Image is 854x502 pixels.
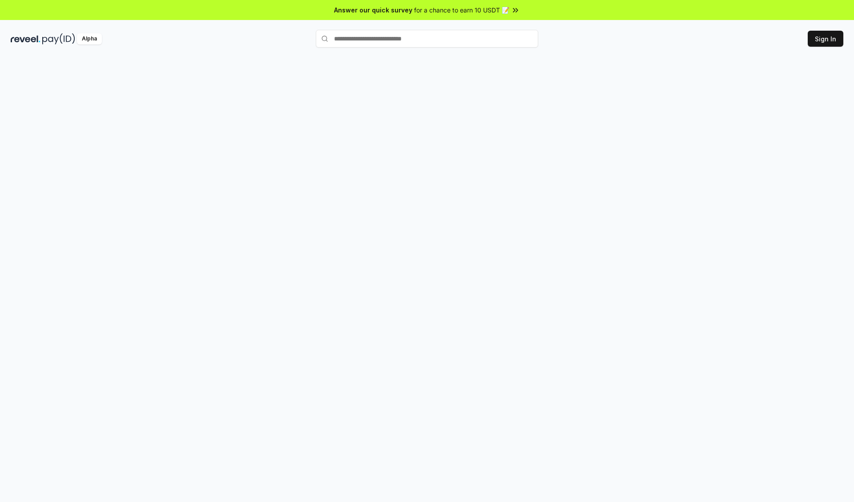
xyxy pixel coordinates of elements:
img: reveel_dark [11,33,40,44]
span: for a chance to earn 10 USDT 📝 [414,5,509,15]
button: Sign In [808,31,843,47]
div: Alpha [77,33,102,44]
img: pay_id [42,33,75,44]
span: Answer our quick survey [334,5,412,15]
